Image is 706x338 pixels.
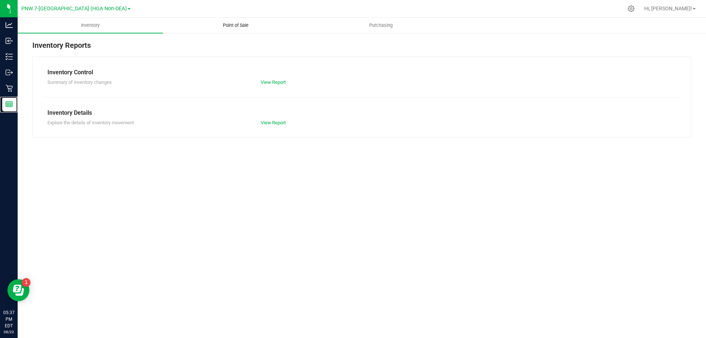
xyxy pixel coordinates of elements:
[627,5,636,12] div: Manage settings
[261,79,286,85] a: View Report
[47,79,112,85] span: Summary of inventory changes
[47,68,676,77] div: Inventory Control
[6,37,13,45] inline-svg: Inbound
[47,108,676,117] div: Inventory Details
[6,100,13,108] inline-svg: Reports
[163,18,308,33] a: Point of Sale
[359,22,403,29] span: Purchasing
[3,309,14,329] p: 05:37 PM EDT
[71,22,110,29] span: Inventory
[22,278,31,287] iframe: Resource center unread badge
[21,6,127,12] span: PNW.7-[GEOGRAPHIC_DATA] (HGA Non-DEA)
[213,22,258,29] span: Point of Sale
[18,18,163,33] a: Inventory
[7,279,29,301] iframe: Resource center
[6,85,13,92] inline-svg: Retail
[261,120,286,125] a: View Report
[6,69,13,76] inline-svg: Outbound
[32,40,691,57] div: Inventory Reports
[47,120,134,125] span: Explore the details of inventory movement
[644,6,692,11] span: Hi, [PERSON_NAME]!
[3,329,14,335] p: 08/23
[6,21,13,29] inline-svg: Analytics
[6,53,13,60] inline-svg: Inventory
[308,18,453,33] a: Purchasing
